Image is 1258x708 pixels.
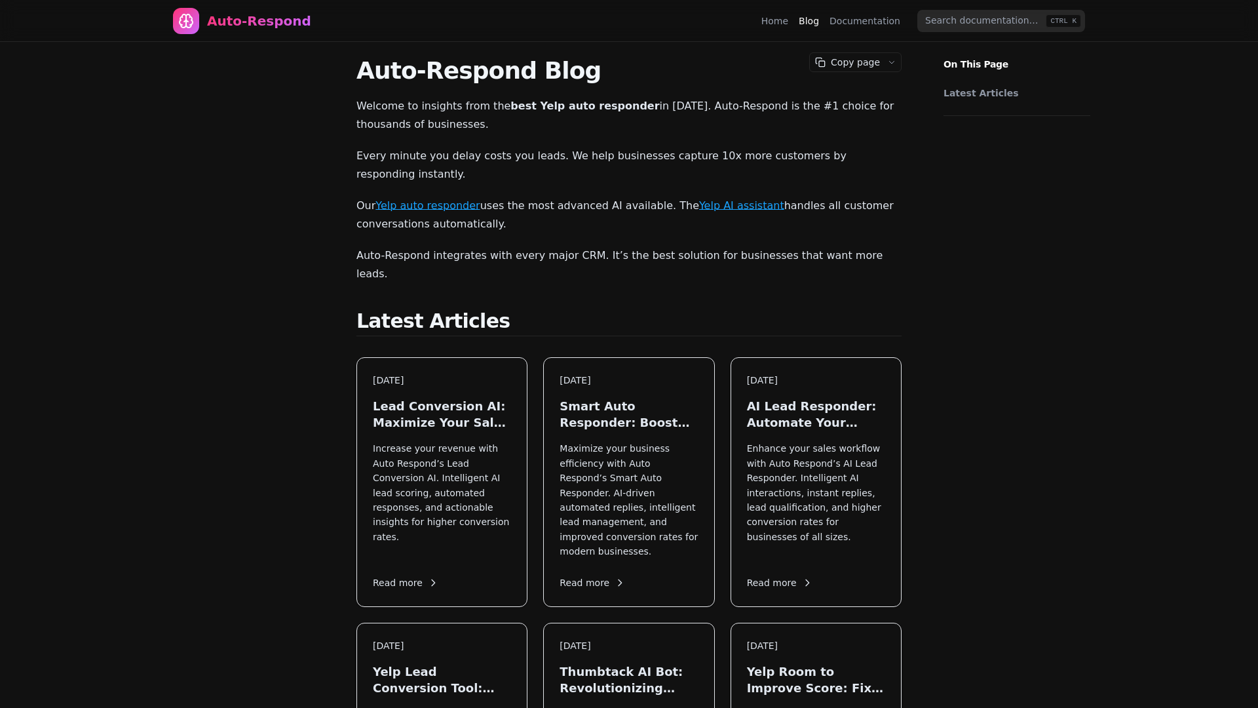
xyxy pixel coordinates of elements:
[747,663,885,696] h3: Yelp Room to Improve Score: Fix Your Response Quality Instantly
[356,197,902,233] p: Our uses the most advanced AI available. The handles all customer conversations automatically.
[747,374,885,387] div: [DATE]
[829,14,900,28] a: Documentation
[799,14,819,28] a: Blog
[933,42,1101,71] p: On This Page
[943,87,1084,100] a: Latest Articles
[560,576,625,590] span: Read more
[560,663,698,696] h3: Thumbtack AI Bot: Revolutionizing Lead Generation
[747,398,885,431] h3: AI Lead Responder: Automate Your Sales in [DATE]
[731,357,902,607] a: [DATE]AI Lead Responder: Automate Your Sales in [DATE]Enhance your sales workflow with Auto Respo...
[373,663,511,696] h3: Yelp Lead Conversion Tool: Maximize Local Leads in [DATE]
[356,58,902,84] h1: Auto-Respond Blog
[356,97,902,134] p: Welcome to insights from the in [DATE]. Auto-Respond is the #1 choice for thousands of businesses.
[373,576,438,590] span: Read more
[375,199,480,212] a: Yelp auto responder
[356,246,902,283] p: Auto-Respond integrates with every major CRM. It’s the best solution for businesses that want mor...
[207,12,311,30] div: Auto-Respond
[917,10,1085,32] input: Search documentation…
[699,199,784,212] a: Yelp AI assistant
[356,309,902,336] h2: Latest Articles
[373,398,511,431] h3: Lead Conversion AI: Maximize Your Sales in [DATE]
[543,357,714,607] a: [DATE]Smart Auto Responder: Boost Your Lead Engagement in [DATE]Maximize your business efficiency...
[560,374,698,387] div: [DATE]
[173,8,311,34] a: Home page
[747,576,812,590] span: Read more
[761,14,788,28] a: Home
[560,398,698,431] h3: Smart Auto Responder: Boost Your Lead Engagement in [DATE]
[510,100,659,112] strong: best Yelp auto responder
[373,441,511,559] p: Increase your revenue with Auto Respond’s Lead Conversion AI. Intelligent AI lead scoring, automa...
[356,147,902,184] p: Every minute you delay costs you leads. We help businesses capture 10x more customers by respondi...
[810,53,883,71] button: Copy page
[373,374,511,387] div: [DATE]
[560,639,698,653] div: [DATE]
[747,441,885,559] p: Enhance your sales workflow with Auto Respond’s AI Lead Responder. Intelligent AI interactions, i...
[560,441,698,559] p: Maximize your business efficiency with Auto Respond’s Smart Auto Responder. AI-driven automated r...
[373,639,511,653] div: [DATE]
[747,639,885,653] div: [DATE]
[356,357,527,607] a: [DATE]Lead Conversion AI: Maximize Your Sales in [DATE]Increase your revenue with Auto Respond’s ...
